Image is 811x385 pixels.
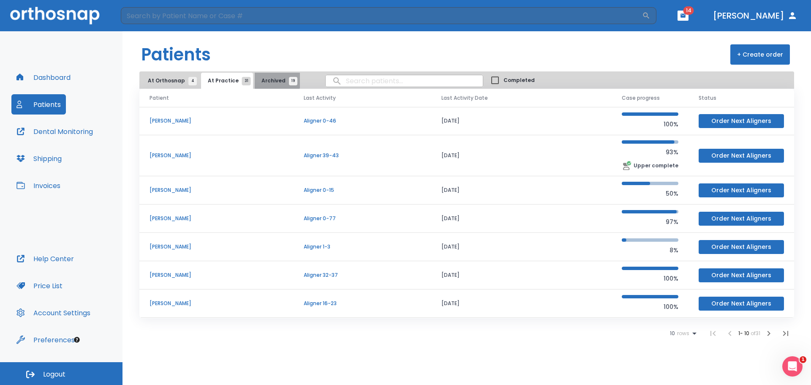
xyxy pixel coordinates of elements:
button: Order Next Aligners [699,240,784,254]
p: Aligner 0-15 [304,186,421,194]
button: + Create order [730,44,790,65]
p: [PERSON_NAME] [150,300,283,307]
span: Case progress [622,94,660,102]
p: 50% [622,188,678,199]
p: Aligner 0-77 [304,215,421,222]
button: Order Next Aligners [699,183,784,197]
td: [DATE] [431,176,612,205]
span: 31 [242,77,251,85]
p: Aligner 1-3 [304,243,421,251]
span: 19 [289,77,297,85]
p: 100% [622,302,678,312]
button: Dashboard [11,67,76,87]
p: 8% [622,245,678,255]
button: Account Settings [11,303,95,323]
span: 1 [800,356,806,363]
p: [PERSON_NAME] [150,186,283,194]
span: At Practice [208,77,246,85]
div: tabs [141,73,302,89]
span: 1 - 10 [738,330,751,337]
span: Archived [261,77,293,85]
p: [PERSON_NAME] [150,117,283,125]
button: Order Next Aligners [699,268,784,282]
button: Dental Monitoring [11,121,98,142]
p: Aligner 0-46 [304,117,421,125]
span: Last Activity [304,94,336,102]
button: Preferences [11,330,80,350]
input: search [326,73,483,89]
button: Help Center [11,248,79,269]
span: Logout [43,370,65,379]
p: [PERSON_NAME] [150,215,283,222]
span: At Orthosnap [148,77,193,85]
p: 93% [622,147,678,157]
p: 97% [622,217,678,227]
td: [DATE] [431,135,612,176]
td: [DATE] [431,261,612,289]
button: Order Next Aligners [699,114,784,128]
h1: Patients [141,42,211,67]
td: [DATE] [431,318,612,346]
span: rows [675,330,689,336]
p: Aligner 39-43 [304,152,421,159]
button: Invoices [11,175,65,196]
span: 14 [683,6,694,15]
button: Order Next Aligners [699,149,784,163]
button: Order Next Aligners [699,212,784,226]
p: Aligner 32-37 [304,271,421,279]
p: 100% [622,273,678,284]
button: Patients [11,94,66,115]
span: Last Activity Date [441,94,488,102]
td: [DATE] [431,107,612,135]
span: 10 [670,330,675,336]
input: Search by Patient Name or Case # [121,7,642,24]
p: [PERSON_NAME] [150,243,283,251]
button: Order Next Aligners [699,297,784,311]
p: [PERSON_NAME] [150,152,283,159]
span: of 31 [751,330,760,337]
p: Upper complete [634,162,678,169]
td: [DATE] [431,233,612,261]
img: Orthosnap [10,7,100,24]
span: Status [699,94,716,102]
td: [DATE] [431,205,612,233]
span: Patient [150,94,169,102]
button: Price List [11,276,68,296]
p: Aligner 16-23 [304,300,421,307]
iframe: Intercom live chat [782,356,803,377]
span: 4 [188,77,197,85]
button: [PERSON_NAME] [710,8,801,23]
div: Tooltip anchor [73,336,81,344]
p: 100% [622,119,678,129]
td: [DATE] [431,289,612,318]
p: [PERSON_NAME] [150,271,283,279]
span: Completed [503,76,535,84]
button: Shipping [11,148,67,169]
